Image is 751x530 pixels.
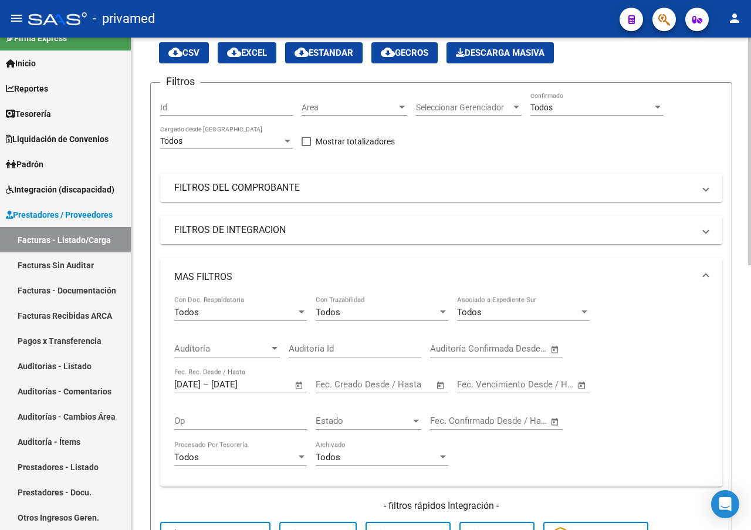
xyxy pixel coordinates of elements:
[374,379,431,390] input: Fecha fin
[293,379,306,392] button: Open calendar
[295,48,353,58] span: Estandar
[457,379,505,390] input: Fecha inicio
[174,343,269,354] span: Auditoría
[159,42,209,63] button: CSV
[446,42,554,63] button: Descarga Masiva
[160,258,722,296] mat-expansion-panel-header: MAS FILTROS
[6,158,43,171] span: Padrón
[576,379,589,392] button: Open calendar
[711,490,739,518] div: Open Intercom Messenger
[381,45,395,59] mat-icon: cloud_download
[6,133,109,146] span: Liquidación de Convenios
[316,452,340,463] span: Todos
[174,224,694,237] mat-panel-title: FILTROS DE INTEGRACION
[371,42,438,63] button: Gecros
[6,57,36,70] span: Inicio
[211,379,268,390] input: Fecha fin
[446,42,554,63] app-download-masive: Descarga masiva de comprobantes (adjuntos)
[6,107,51,120] span: Tesorería
[302,103,397,113] span: Area
[174,181,694,194] mat-panel-title: FILTROS DEL COMPROBANTE
[316,379,363,390] input: Fecha inicio
[530,103,553,112] span: Todos
[381,48,428,58] span: Gecros
[160,136,182,146] span: Todos
[316,134,395,148] span: Mostrar totalizadores
[488,343,545,354] input: Fecha fin
[160,296,722,487] div: MAS FILTROS
[93,6,155,32] span: - privamed
[316,416,411,426] span: Estado
[168,45,182,59] mat-icon: cloud_download
[457,307,482,318] span: Todos
[488,416,545,426] input: Fecha fin
[6,183,114,196] span: Integración (discapacidad)
[515,379,572,390] input: Fecha fin
[549,343,562,356] button: Open calendar
[160,73,201,90] h3: Filtros
[6,32,67,45] span: Firma Express
[174,452,199,463] span: Todos
[9,11,23,25] mat-icon: menu
[430,343,478,354] input: Fecha inicio
[434,379,448,392] button: Open calendar
[174,271,694,283] mat-panel-title: MAS FILTROS
[728,11,742,25] mat-icon: person
[456,48,544,58] span: Descarga Masiva
[168,48,199,58] span: CSV
[218,42,276,63] button: EXCEL
[430,416,478,426] input: Fecha inicio
[160,174,722,202] mat-expansion-panel-header: FILTROS DEL COMPROBANTE
[174,379,201,390] input: Fecha inicio
[203,379,209,390] span: –
[6,82,48,95] span: Reportes
[227,45,241,59] mat-icon: cloud_download
[295,45,309,59] mat-icon: cloud_download
[316,307,340,318] span: Todos
[160,216,722,244] mat-expansion-panel-header: FILTROS DE INTEGRACION
[416,103,511,113] span: Seleccionar Gerenciador
[227,48,267,58] span: EXCEL
[174,307,199,318] span: Todos
[160,499,722,512] h4: - filtros rápidos Integración -
[285,42,363,63] button: Estandar
[6,208,113,221] span: Prestadores / Proveedores
[549,415,562,428] button: Open calendar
